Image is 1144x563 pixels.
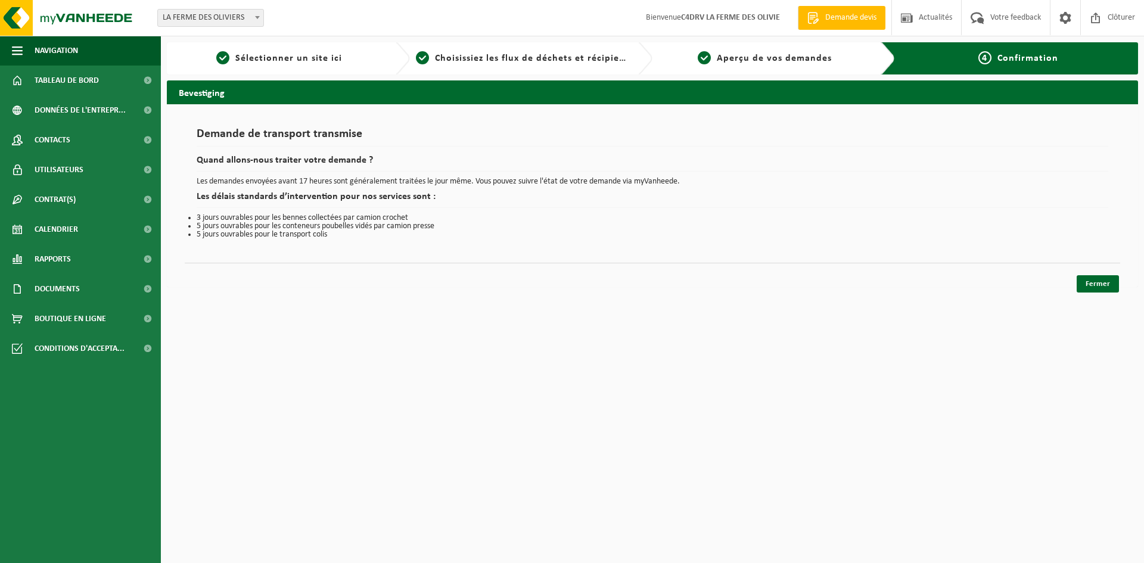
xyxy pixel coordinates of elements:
span: Navigation [35,36,78,66]
span: Calendrier [35,214,78,244]
strong: C4DRV LA FERME DES OLIVIE [681,13,780,22]
span: Rapports [35,244,71,274]
span: Documents [35,274,80,304]
h1: Demande de transport transmise [197,128,1108,147]
span: Boutique en ligne [35,304,106,334]
span: 3 [698,51,711,64]
a: Fermer [1077,275,1119,293]
span: LA FERME DES OLIVIERS [158,10,263,26]
span: Conditions d'accepta... [35,334,125,363]
span: Sélectionner un site ici [235,54,342,63]
li: 5 jours ouvrables pour le transport colis [197,231,1108,239]
span: Choisissiez les flux de déchets et récipients [435,54,633,63]
span: Confirmation [997,54,1058,63]
h2: Bevestiging [167,80,1138,104]
li: 5 jours ouvrables pour les conteneurs poubelles vidés par camion presse [197,222,1108,231]
a: 1Sélectionner un site ici [173,51,386,66]
span: Demande devis [822,12,879,24]
span: Contacts [35,125,70,155]
li: 3 jours ouvrables pour les bennes collectées par camion crochet [197,214,1108,222]
p: Les demandes envoyées avant 17 heures sont généralement traitées le jour même. Vous pouvez suivre... [197,178,1108,186]
span: Contrat(s) [35,185,76,214]
span: Données de l'entrepr... [35,95,126,125]
a: 2Choisissiez les flux de déchets et récipients [416,51,629,66]
a: Demande devis [798,6,885,30]
span: LA FERME DES OLIVIERS [157,9,264,27]
span: 4 [978,51,991,64]
span: Utilisateurs [35,155,83,185]
span: Tableau de bord [35,66,99,95]
a: 3Aperçu de vos demandes [658,51,872,66]
h2: Les délais standards d’intervention pour nos services sont : [197,192,1108,208]
h2: Quand allons-nous traiter votre demande ? [197,155,1108,172]
span: 1 [216,51,229,64]
span: 2 [416,51,429,64]
span: Aperçu de vos demandes [717,54,832,63]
